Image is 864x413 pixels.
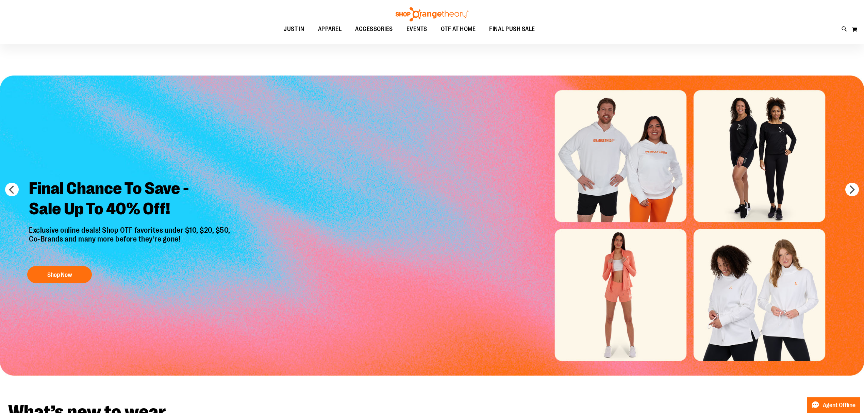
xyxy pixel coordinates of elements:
h2: Final Chance To Save - Sale Up To 40% Off! [24,173,237,226]
span: ACCESSORIES [355,21,393,37]
span: APPAREL [318,21,342,37]
span: JUST IN [284,21,304,37]
a: EVENTS [400,21,434,37]
a: FINAL PUSH SALE [482,21,542,37]
a: OTF AT HOME [434,21,483,37]
img: Shop Orangetheory [395,7,469,21]
p: Exclusive online deals! Shop OTF favorites under $10, $20, $50, Co-Brands and many more before th... [24,226,237,259]
a: Final Chance To Save -Sale Up To 40% Off! Exclusive online deals! Shop OTF favorites under $10, $... [24,173,237,286]
span: Agent Offline [823,402,855,409]
a: JUST IN [277,21,311,37]
span: OTF AT HOME [441,21,476,37]
button: prev [5,183,19,196]
a: ACCESSORIES [348,21,400,37]
button: Shop Now [27,266,92,283]
button: Agent Offline [807,397,860,413]
a: APPAREL [311,21,349,37]
span: FINAL PUSH SALE [489,21,535,37]
button: next [845,183,859,196]
span: EVENTS [406,21,427,37]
